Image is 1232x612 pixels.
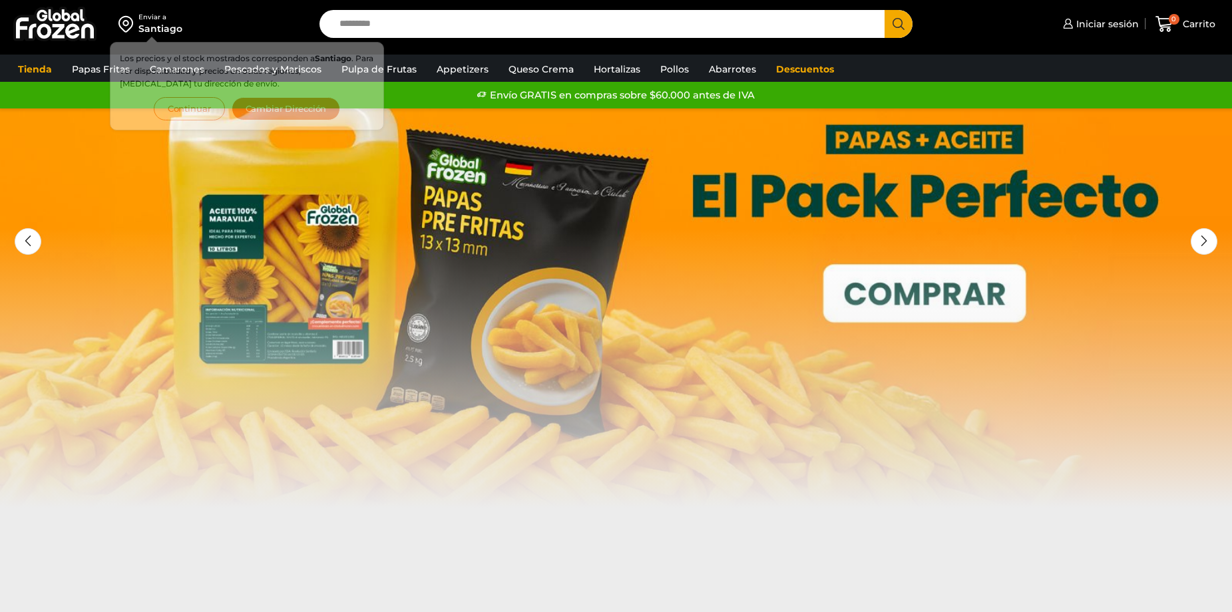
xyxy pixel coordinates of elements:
img: address-field-icon.svg [118,13,138,35]
a: Descuentos [769,57,841,82]
button: Cambiar Dirección [232,97,341,120]
a: 0 Carrito [1152,9,1219,40]
span: 0 [1169,14,1179,25]
div: Enviar a [138,13,182,22]
a: Pollos [654,57,696,82]
a: Abarrotes [702,57,763,82]
p: Los precios y el stock mostrados corresponden a . Para ver disponibilidad y precios en otras regi... [120,52,374,90]
a: Queso Crema [502,57,580,82]
a: Hortalizas [587,57,647,82]
a: Tienda [11,57,59,82]
a: Papas Fritas [65,57,136,82]
span: Iniciar sesión [1073,17,1139,31]
strong: Santiago [315,53,351,63]
button: Search button [885,10,913,38]
div: Santiago [138,22,182,35]
a: Iniciar sesión [1060,11,1139,37]
a: Appetizers [430,57,495,82]
button: Continuar [154,97,225,120]
span: Carrito [1179,17,1215,31]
